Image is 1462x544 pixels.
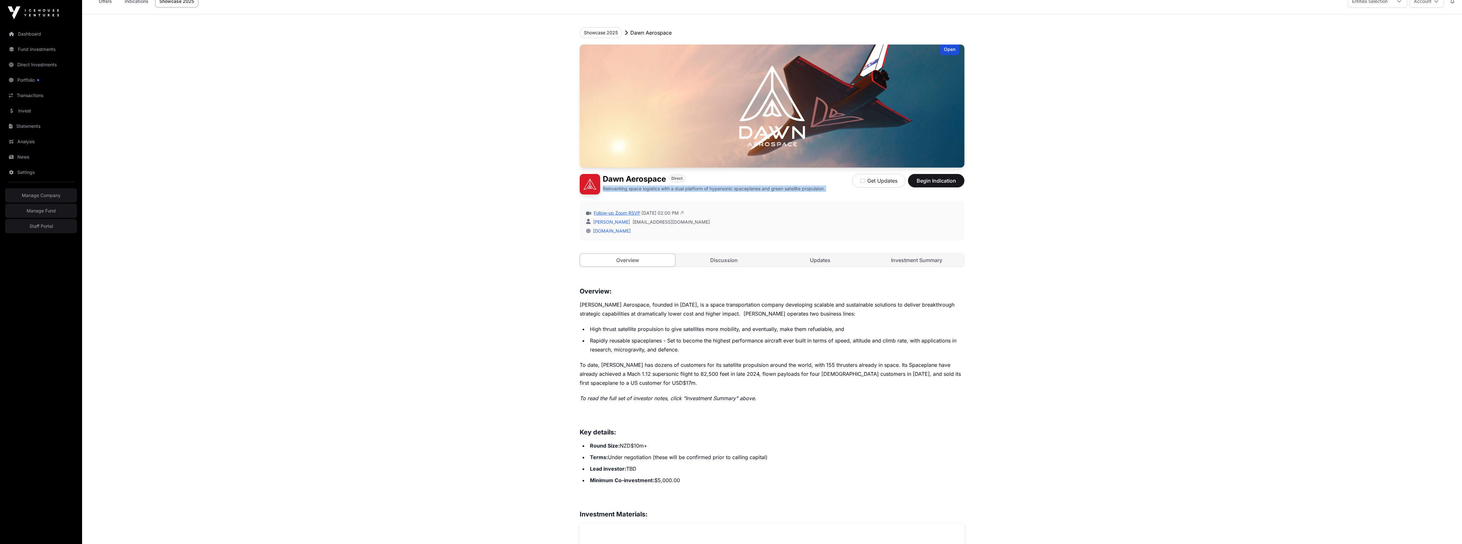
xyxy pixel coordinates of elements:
[580,45,964,168] img: Dawn Aerospace
[590,477,654,483] strong: Minimum Co-investment:
[671,176,683,181] span: Direct
[588,336,964,354] li: Rapidly reusable spaceplanes - Set to become the highest performance aircraft ever built in terms...
[588,476,964,485] li: $5,000.00
[590,442,620,449] strong: Round Size:
[588,441,964,450] li: NZD$10m+
[5,150,77,164] a: News
[5,219,77,233] a: Staff Portal
[8,6,59,19] img: Icehouse Ventures Logo
[588,325,964,334] li: High thrust satellite propulsion to give satellites more mobility, and eventually, make them refu...
[5,119,77,133] a: Statements
[908,174,964,187] button: Begin Indication
[5,27,77,41] a: Dashboard
[1430,513,1462,544] iframe: Chat Widget
[5,135,77,149] a: Analysis
[5,104,77,118] a: Invest
[592,210,640,216] a: Follow-up Zoom RSVP
[580,395,756,401] em: To read the full set of investor notes, click "Investment Summary" above.
[591,228,631,234] a: [DOMAIN_NAME]
[588,464,964,473] li: TBD
[580,174,600,194] img: Dawn Aerospace
[630,29,672,37] p: Dawn Aerospace
[590,454,608,460] strong: Terms:
[580,254,964,267] nav: Tabs
[580,509,964,519] h3: Investment Materials:
[5,165,77,179] a: Settings
[580,286,964,296] h3: Overview:
[5,73,77,87] a: Portfolio
[940,45,959,55] div: Open
[916,177,956,185] span: Begin Indication
[908,180,964,187] a: Begin Indication
[633,219,710,225] a: [EMAIL_ADDRESS][DOMAIN_NAME]
[580,427,964,437] h3: Key details:
[580,27,622,38] button: Showcase 2025
[580,360,964,387] p: To date, [PERSON_NAME] has dozens of customers for its satellite propulsion around the world, wit...
[642,210,684,216] span: [DATE] 02:00 PM
[5,88,77,103] a: Transactions
[676,254,772,267] a: Discussion
[5,188,77,202] a: Manage Company
[869,254,964,267] a: Investment Summary
[590,466,625,472] strong: Lead investor
[5,204,77,218] a: Manage Fund
[603,174,666,184] h1: Dawn Aerospace
[580,300,964,318] p: [PERSON_NAME] Aerospace, founded in [DATE], is a space transportation company developing scalable...
[5,42,77,56] a: Fund Investments
[852,174,905,187] button: Get Updates
[592,219,630,225] a: [PERSON_NAME]
[5,58,77,72] a: Direct Investments
[625,466,626,472] strong: :
[603,185,825,192] p: Reinventing space logistics with a dual platform of hypersonic spaceplanes and green satellite pr...
[588,453,964,462] li: Under negotiation (these will be confirmed prior to calling capital)
[773,254,868,267] a: Updates
[580,253,676,267] a: Overview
